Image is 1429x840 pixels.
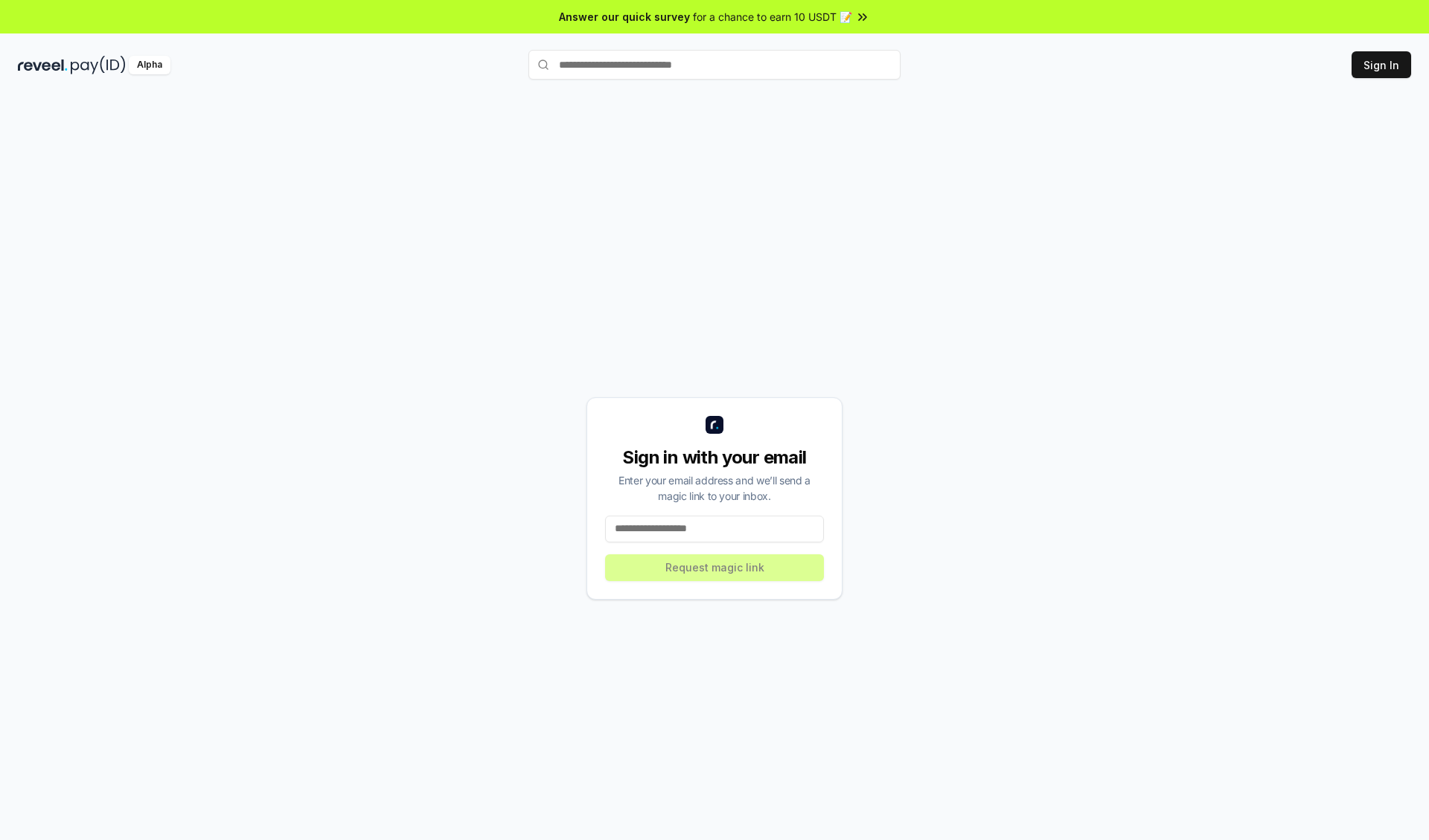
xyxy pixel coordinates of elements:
span: for a chance to earn 10 USDT 📝 [693,9,852,25]
img: reveel_dark [18,56,68,74]
div: Sign in with your email [605,446,824,469]
img: logo_small [706,416,723,434]
div: Enter your email address and we’ll send a magic link to your inbox. [605,472,824,504]
button: Sign In [1352,51,1411,78]
span: Answer our quick survey [559,9,690,25]
div: Alpha [129,56,170,74]
img: pay_id [71,56,126,74]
